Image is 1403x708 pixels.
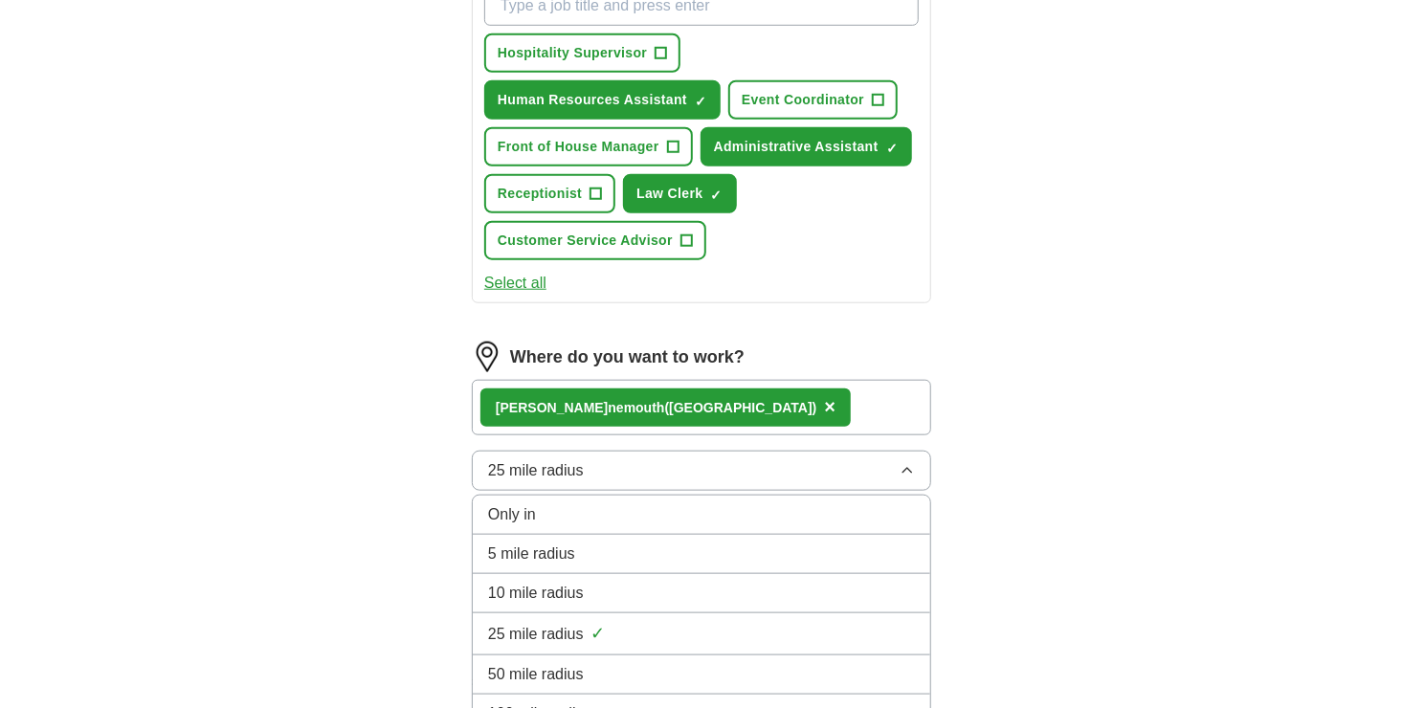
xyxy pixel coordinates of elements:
span: ✓ [886,141,898,156]
span: Customer Service Advisor [498,231,673,251]
button: Receptionist [484,174,615,213]
strong: [PERSON_NAME] [496,400,608,415]
button: Customer Service Advisor [484,221,706,260]
span: ([GEOGRAPHIC_DATA]) [665,400,817,415]
button: 25 mile radius [472,451,931,491]
label: Where do you want to work? [510,344,745,370]
span: Front of House Manager [498,137,659,157]
span: ✓ [695,94,706,109]
span: Human Resources Assistant [498,90,687,110]
span: Only in [488,503,536,526]
div: nemouth [496,398,817,418]
button: Front of House Manager [484,127,693,166]
span: 10 mile radius [488,582,584,605]
span: × [825,396,836,417]
span: ✓ [711,188,723,203]
button: Human Resources Assistant✓ [484,80,721,120]
img: location.png [472,342,502,372]
span: Law Clerk [636,184,702,204]
span: 25 mile radius [488,459,584,482]
span: 25 mile radius [488,623,584,646]
button: Event Coordinator [728,80,898,120]
span: ✓ [591,621,606,647]
button: × [825,393,836,422]
span: 5 mile radius [488,542,575,565]
span: Administrative Assistant [714,137,879,157]
span: Receptionist [498,184,582,204]
button: Hospitality Supervisor [484,33,680,73]
span: 50 mile radius [488,663,584,686]
span: Hospitality Supervisor [498,43,647,63]
button: Law Clerk✓ [623,174,736,213]
button: Select all [484,272,546,295]
span: Event Coordinator [742,90,864,110]
button: Administrative Assistant✓ [701,127,912,166]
